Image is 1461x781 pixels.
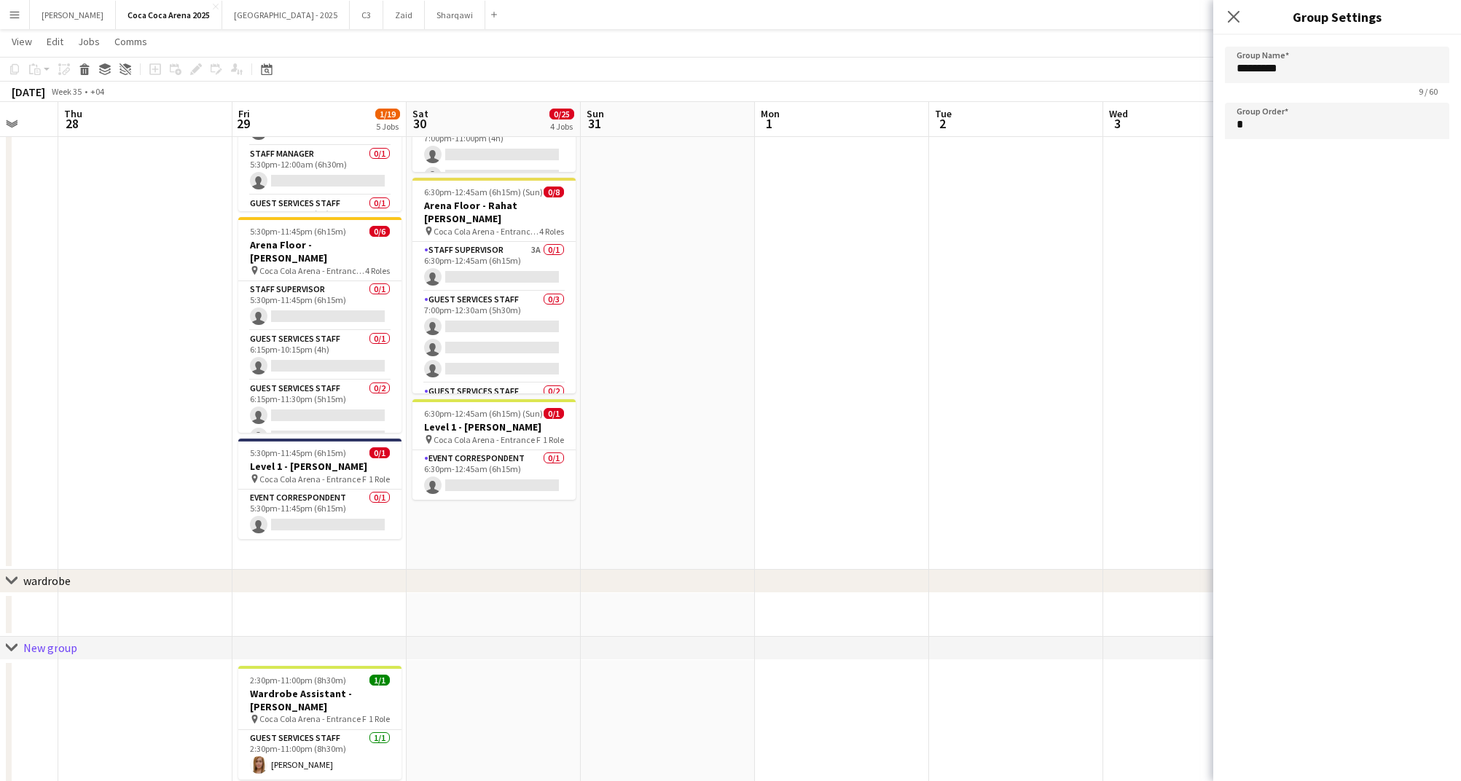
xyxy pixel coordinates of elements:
span: Tue [935,107,952,120]
button: Sharqawi [425,1,485,29]
span: 9 / 60 [1407,86,1449,97]
span: Coca Cola Arena - Entrance F [259,474,367,484]
app-job-card: 6:30pm-12:45am (6h15m) (Sun)0/1Level 1 - [PERSON_NAME] Coca Cola Arena - Entrance F1 RoleEvent Co... [412,399,576,500]
span: 1/19 [375,109,400,119]
app-card-role: Staff Manager0/15:30pm-12:00am (6h30m) [238,146,402,195]
h3: Arena Floor - Rahat [PERSON_NAME] [412,199,576,225]
span: Jobs [78,35,100,48]
span: 0/1 [369,447,390,458]
div: +04 [90,86,104,97]
span: Coca Cola Arena - Entrance F [434,434,541,445]
a: Edit [41,32,69,51]
span: 1/1 [369,675,390,686]
button: [GEOGRAPHIC_DATA] - 2025 [222,1,350,29]
span: Coca Cola Arena - Entrance F [259,713,367,724]
h3: Wardrobe Assistant - [PERSON_NAME] [238,687,402,713]
div: [DATE] [12,85,45,99]
span: 1 Role [369,474,390,484]
h3: Level 1 - [PERSON_NAME] [238,460,402,473]
app-card-role: Staff Supervisor3A0/16:30pm-12:45am (6h15m) [412,242,576,291]
h3: Arena Floor - [PERSON_NAME] [238,238,402,264]
app-card-role: Staff Supervisor0/15:30pm-11:45pm (6h15m) [238,281,402,331]
span: View [12,35,32,48]
span: Sun [587,107,604,120]
app-card-role: Guest Services Staff0/16:15pm-10:15pm (4h) [238,331,402,380]
span: 29 [236,115,250,132]
span: 2 [933,115,952,132]
span: 4 Roles [365,265,390,276]
span: Coca Cola Arena - Entrance F [259,265,365,276]
span: 5:30pm-11:45pm (6h15m) [250,226,346,237]
app-card-role: Guest Services Staff0/2 [412,383,576,454]
span: 1 Role [543,434,564,445]
app-card-role: Event Correspondent0/15:30pm-11:45pm (6h15m) [238,490,402,539]
app-job-card: 2:30pm-11:00pm (8h30m)1/1Wardrobe Assistant - [PERSON_NAME] Coca Cola Arena - Entrance F1 RoleGue... [238,666,402,780]
app-job-card: 5:30pm-11:45pm (6h15m)0/1Level 1 - [PERSON_NAME] Coca Cola Arena - Entrance F1 RoleEvent Correspo... [238,439,402,539]
span: Edit [47,35,63,48]
span: Thu [64,107,82,120]
a: Comms [109,32,153,51]
span: 30 [410,115,428,132]
span: Sat [412,107,428,120]
span: 1 Role [369,713,390,724]
span: 0/8 [544,187,564,197]
h3: Group Settings [1213,7,1461,26]
button: C3 [350,1,383,29]
span: 0/1 [544,408,564,419]
span: Week 35 [48,86,85,97]
span: Mon [761,107,780,120]
span: 28 [62,115,82,132]
app-card-role: Guest Services Staff0/37:00pm-12:30am (5h30m) [412,291,576,383]
button: Zaid [383,1,425,29]
app-job-card: 6:30pm-12:45am (6h15m) (Sun)0/8Arena Floor - Rahat [PERSON_NAME] Coca Cola Arena - Entrance F4 Ro... [412,178,576,393]
span: 3 [1107,115,1128,132]
span: 4 Roles [539,226,564,237]
span: 31 [584,115,604,132]
app-job-card: 5:30pm-11:45pm (6h15m)0/6Arena Floor - [PERSON_NAME] Coca Cola Arena - Entrance F4 RolesStaff Sup... [238,217,402,433]
div: wardrobe [23,573,71,588]
span: 0/25 [549,109,574,119]
span: 2:30pm-11:00pm (8h30m) [250,675,346,686]
h3: Level 1 - [PERSON_NAME] [412,420,576,433]
span: 6:30pm-12:45am (6h15m) (Sun) [424,187,543,197]
span: 6:30pm-12:45am (6h15m) (Sun) [424,408,543,419]
span: Comms [114,35,147,48]
div: New group [23,640,77,655]
app-card-role: Guest Services Staff1/12:30pm-11:00pm (8h30m)[PERSON_NAME] [238,730,402,780]
span: Fri [238,107,250,120]
app-card-role: Guest Services Staff0/26:15pm-11:30pm (5h15m) [238,380,402,451]
span: Coca Cola Arena - Entrance F [434,226,539,237]
app-card-role: Guest Services Staff0/16:15pm-10:15pm (4h) [238,195,402,245]
app-card-role: Event Correspondent0/16:30pm-12:45am (6h15m) [412,450,576,500]
span: 0/6 [369,226,390,237]
div: 5 Jobs [376,121,399,132]
div: 4 Jobs [550,121,573,132]
button: Coca Coca Arena 2025 [116,1,222,29]
span: 5:30pm-11:45pm (6h15m) [250,447,346,458]
span: 1 [759,115,780,132]
button: [PERSON_NAME] [30,1,116,29]
a: Jobs [72,32,106,51]
a: View [6,32,38,51]
span: Wed [1109,107,1128,120]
